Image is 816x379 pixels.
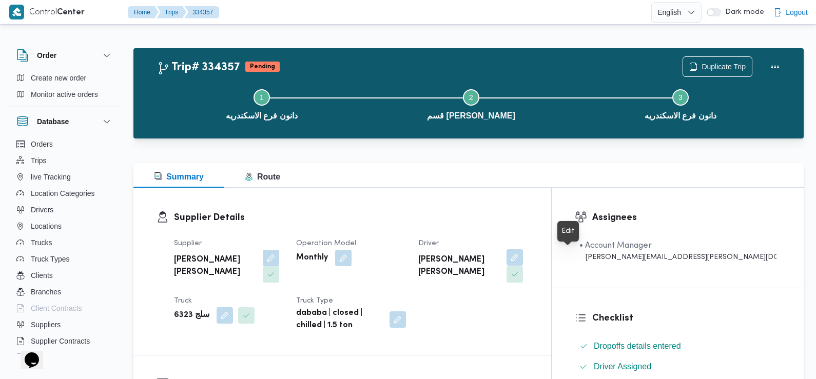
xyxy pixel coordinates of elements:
[366,77,576,130] button: قسم [PERSON_NAME]
[683,56,752,77] button: Duplicate Trip
[184,6,219,18] button: 334357
[576,77,785,130] button: دانون فرع الاسكندريه
[174,309,209,322] b: سلج 6323
[418,240,439,247] span: Driver
[16,115,113,128] button: Database
[16,49,113,62] button: Order
[31,187,95,200] span: Location Categories
[769,2,812,23] button: Logout
[260,93,264,102] span: 1
[154,172,204,181] span: Summary
[31,318,61,331] span: Suppliers
[31,72,86,84] span: Create new order
[128,6,159,18] button: Home
[702,61,746,73] span: Duplicate Trip
[579,240,776,252] div: • Account Manager
[31,302,82,314] span: Client Contracts
[12,267,117,284] button: Clients
[12,300,117,316] button: Client Contracts
[157,77,366,130] button: دانون فرع الاسكندريه
[31,236,52,249] span: Trucks
[31,253,69,265] span: Truck Types
[561,225,575,237] div: Edit
[174,297,192,304] span: Truck
[592,211,781,225] h3: Assignees
[31,138,53,150] span: Orders
[765,56,785,77] button: Actions
[8,70,121,107] div: Order
[12,234,117,251] button: Trucks
[579,252,776,263] div: [PERSON_NAME][EMAIL_ADDRESS][PERSON_NAME][DOMAIN_NAME]
[296,252,328,264] b: Monthly
[427,110,515,122] span: قسم [PERSON_NAME]
[31,220,62,232] span: Locations
[31,351,56,364] span: Devices
[31,269,53,282] span: Clients
[57,9,85,16] b: Center
[12,185,117,202] button: Location Categories
[594,361,651,373] span: Driver Assigned
[575,338,781,354] button: Dropoffs details entered
[174,254,256,278] b: [PERSON_NAME] [PERSON_NAME]
[10,338,43,369] iframe: chat widget
[12,316,117,333] button: Suppliers
[575,358,781,375] button: Driver Assigned
[37,115,69,128] h3: Database
[245,172,280,181] span: Route
[226,110,298,122] span: دانون فرع الاسكندريه
[12,349,117,366] button: Devices
[418,254,500,278] b: [PERSON_NAME] [PERSON_NAME]
[12,333,117,349] button: Supplier Contracts
[592,311,781,325] h3: Checklist
[12,284,117,300] button: Branches
[678,93,683,102] span: 3
[31,204,53,216] span: Drivers
[9,5,24,19] img: X8yXhbKr1z7QwAAAABJRU5ErkJggg==
[31,335,90,347] span: Supplier Contracts
[31,154,47,167] span: Trips
[245,62,280,72] span: Pending
[250,64,275,70] b: Pending
[12,169,117,185] button: live Tracking
[174,240,202,247] span: Supplier
[12,251,117,267] button: Truck Types
[786,6,808,18] span: Logout
[296,240,356,247] span: Operation Model
[31,171,71,183] span: live Tracking
[12,86,117,103] button: Monitor active orders
[12,218,117,234] button: Locations
[12,152,117,169] button: Trips
[31,88,98,101] span: Monitor active orders
[469,93,473,102] span: 2
[594,362,651,371] span: Driver Assigned
[31,286,61,298] span: Branches
[12,136,117,152] button: Orders
[579,240,776,263] span: • Account Manager abdallah.mohamed@illa.com.eg
[645,110,716,122] span: دانون فرع الاسكندريه
[594,340,681,352] span: Dropoffs details entered
[721,8,764,16] span: Dark mode
[37,49,56,62] h3: Order
[296,307,382,332] b: dababa | closed | chilled | 1.5 ton
[8,136,121,358] div: Database
[157,61,240,74] h2: Trip# 334357
[12,202,117,218] button: Drivers
[12,70,117,86] button: Create new order
[594,342,681,350] span: Dropoffs details entered
[174,211,528,225] h3: Supplier Details
[296,297,333,304] span: Truck Type
[157,6,186,18] button: Trips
